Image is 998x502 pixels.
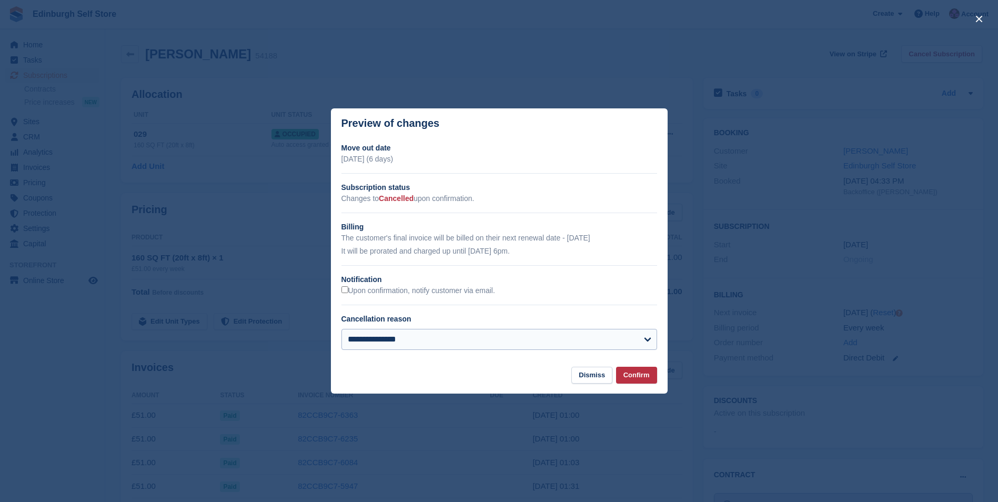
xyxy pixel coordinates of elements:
[341,286,495,296] label: Upon confirmation, notify customer via email.
[341,286,348,293] input: Upon confirmation, notify customer via email.
[341,315,411,323] label: Cancellation reason
[971,11,987,27] button: close
[571,367,612,384] button: Dismiss
[341,193,657,204] p: Changes to upon confirmation.
[379,194,414,203] span: Cancelled
[341,154,657,165] p: [DATE] (6 days)
[341,233,657,244] p: The customer's final invoice will be billed on their next renewal date - [DATE]
[341,246,657,257] p: It will be prorated and charged up until [DATE] 6pm.
[341,222,657,233] h2: Billing
[341,117,440,129] p: Preview of changes
[341,143,657,154] h2: Move out date
[341,274,657,285] h2: Notification
[341,182,657,193] h2: Subscription status
[616,367,657,384] button: Confirm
